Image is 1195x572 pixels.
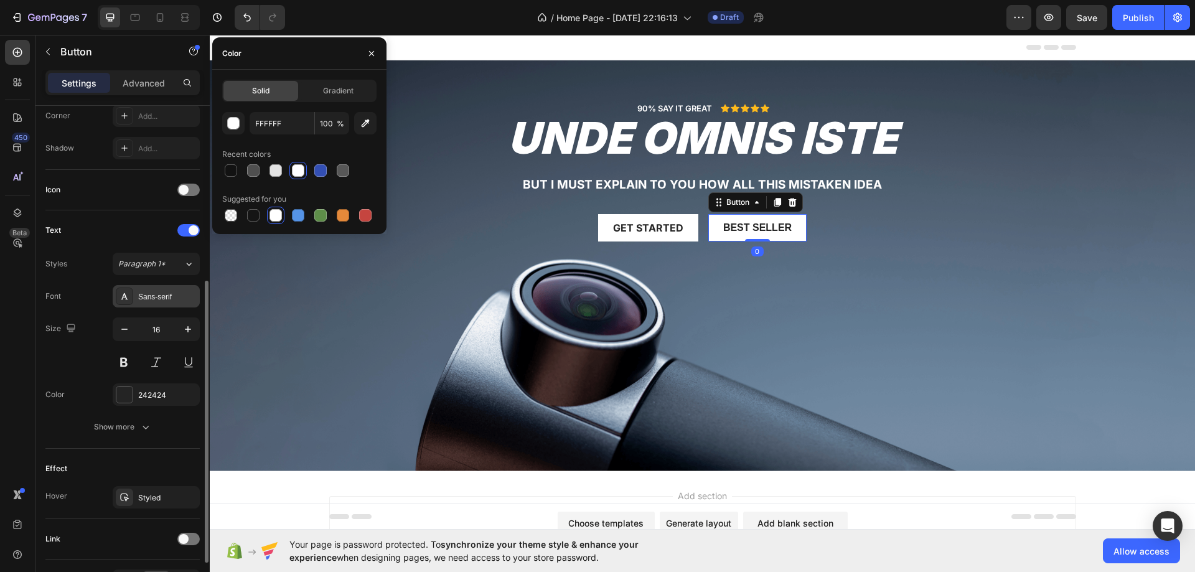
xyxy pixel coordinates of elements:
[514,162,542,173] div: Button
[720,12,739,23] span: Draft
[45,110,70,121] div: Corner
[45,291,61,302] div: Font
[9,228,30,238] div: Beta
[138,111,197,122] div: Add...
[403,187,474,200] div: Get started
[210,35,1195,530] iframe: Design area
[62,77,96,90] p: Settings
[1123,11,1154,24] div: Publish
[1113,545,1169,558] span: Allow access
[94,421,152,433] div: Show more
[1066,5,1107,30] button: Save
[541,212,554,222] div: 0
[323,85,354,96] span: Gradient
[45,321,78,337] div: Size
[222,48,241,59] div: Color
[45,184,60,195] div: Icon
[138,291,197,302] div: Sans-serif
[45,463,67,474] div: Effect
[45,533,60,545] div: Link
[45,416,200,438] button: Show more
[252,85,269,96] span: Solid
[82,10,87,25] p: 7
[1103,538,1180,563] button: Allow access
[113,253,200,275] button: Paragraph 1*
[12,133,30,143] div: 450
[45,225,61,236] div: Text
[250,112,314,134] input: Eg: FFFFFF
[45,389,65,400] div: Color
[235,5,285,30] div: Undo/Redo
[222,149,271,160] div: Recent colors
[1077,12,1097,23] span: Save
[388,179,489,207] button: Get started
[513,187,582,200] div: Best Seller
[45,490,67,502] div: Hover
[1112,5,1165,30] button: Publish
[138,143,197,154] div: Add...
[60,44,166,59] p: Button
[5,5,93,30] button: 7
[130,143,856,158] p: But I must explain to you how all this mistaken idea
[499,179,597,207] button: Best Seller
[138,492,197,504] div: Styled
[129,80,857,126] h2: unde omnis iste
[45,258,67,270] div: Styles
[428,68,502,79] p: 90% SAY IT GREAT
[118,258,166,270] span: Paragraph 1*
[463,454,522,467] span: Add section
[289,539,639,563] span: synchronize your theme style & enhance your experience
[289,538,687,564] span: Your page is password protected. To when designing pages, we need access to your store password.
[222,194,286,205] div: Suggested for you
[556,11,678,24] span: Home Page - [DATE] 22:16:13
[123,77,165,90] p: Advanced
[1153,511,1183,541] div: Open Intercom Messenger
[45,143,74,154] div: Shadow
[138,390,197,401] div: 242424
[551,11,554,24] span: /
[337,118,344,129] span: %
